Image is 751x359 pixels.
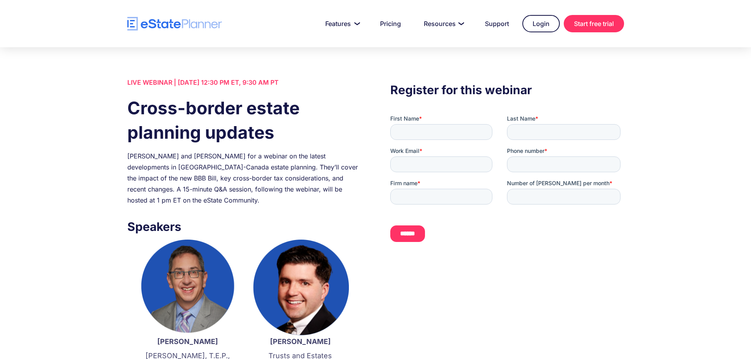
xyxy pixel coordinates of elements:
[127,77,361,88] div: LIVE WEBINAR | [DATE] 12:30 PM ET, 9:30 AM PT
[127,218,361,236] h3: Speakers
[390,81,624,99] h3: Register for this webinar
[157,337,218,346] strong: [PERSON_NAME]
[390,115,624,249] iframe: Form 0
[414,16,471,32] a: Resources
[127,17,222,31] a: home
[270,337,331,346] strong: [PERSON_NAME]
[371,16,410,32] a: Pricing
[475,16,518,32] a: Support
[564,15,624,32] a: Start free trial
[316,16,367,32] a: Features
[127,96,361,145] h1: Cross-border estate planning updates
[522,15,560,32] a: Login
[127,151,361,206] div: [PERSON_NAME] and [PERSON_NAME] for a webinar on the latest developments in [GEOGRAPHIC_DATA]-Can...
